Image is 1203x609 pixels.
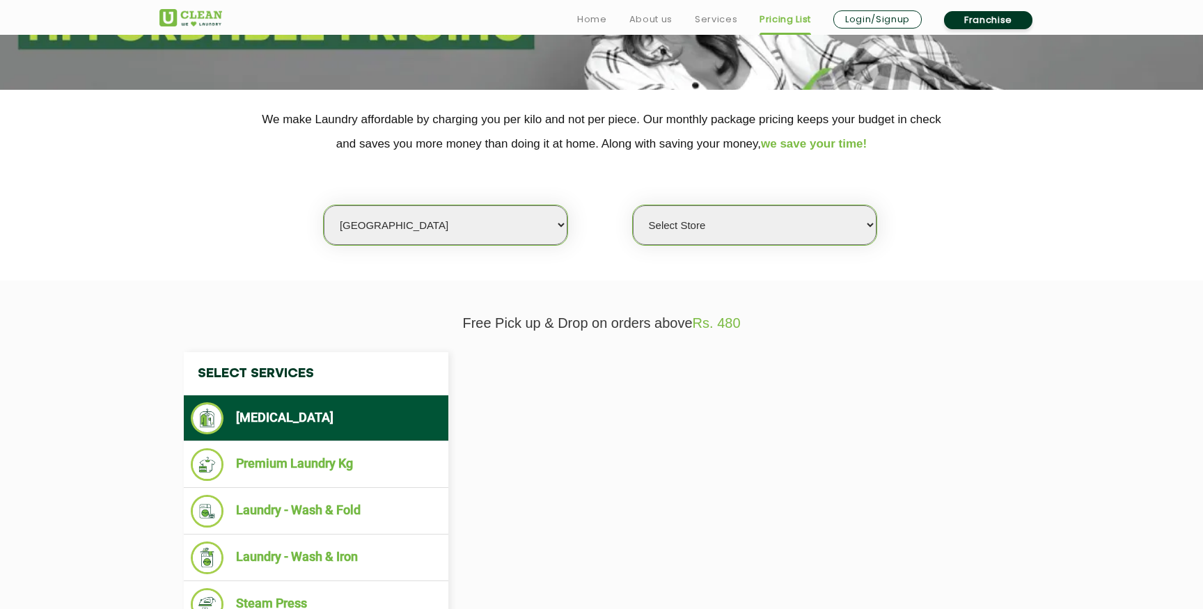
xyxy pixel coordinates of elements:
[944,11,1032,29] a: Franchise
[191,541,441,574] li: Laundry - Wash & Iron
[191,495,223,528] img: Laundry - Wash & Fold
[629,11,673,28] a: About us
[693,315,741,331] span: Rs. 480
[191,448,223,481] img: Premium Laundry Kg
[191,402,223,434] img: Dry Cleaning
[761,137,867,150] span: we save your time!
[184,352,448,395] h4: Select Services
[191,541,223,574] img: Laundry - Wash & Iron
[159,315,1044,331] p: Free Pick up & Drop on orders above
[695,11,737,28] a: Services
[191,448,441,481] li: Premium Laundry Kg
[760,11,811,28] a: Pricing List
[159,9,222,26] img: UClean Laundry and Dry Cleaning
[159,107,1044,156] p: We make Laundry affordable by charging you per kilo and not per piece. Our monthly package pricin...
[833,10,922,29] a: Login/Signup
[577,11,607,28] a: Home
[191,495,441,528] li: Laundry - Wash & Fold
[191,402,441,434] li: [MEDICAL_DATA]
